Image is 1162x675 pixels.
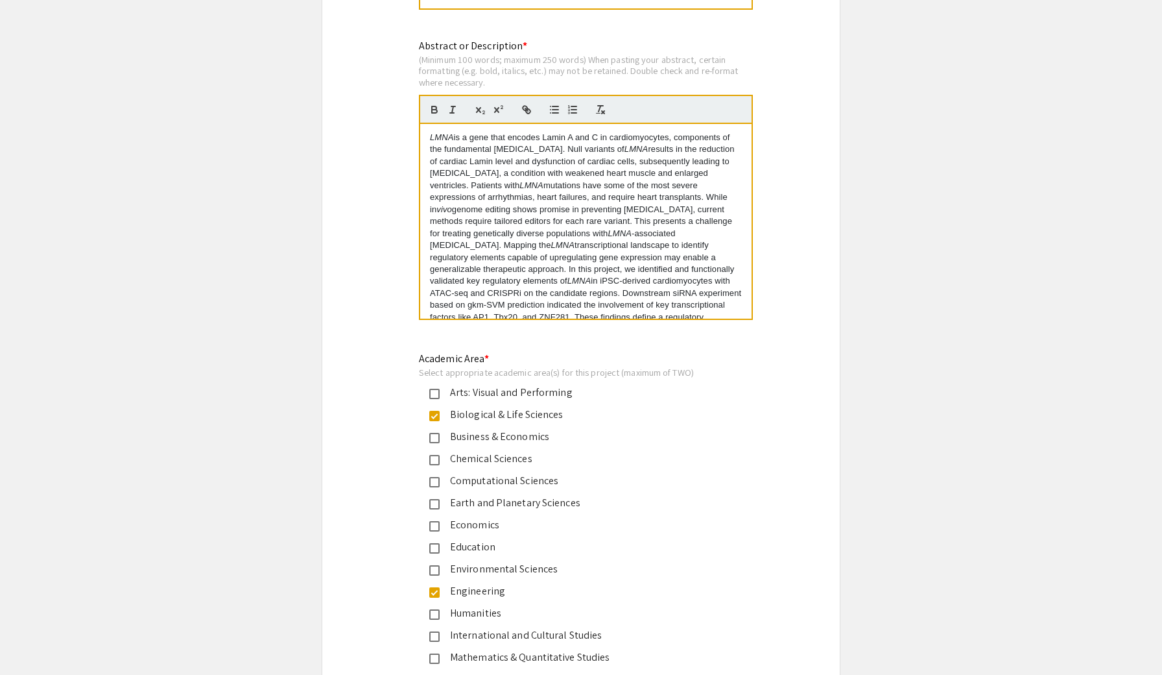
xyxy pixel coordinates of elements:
[440,650,712,665] div: Mathematics & Quantitative Studies
[624,144,648,154] em: LMNA
[519,180,543,190] em: LMNA
[430,132,454,142] em: LMNA
[419,367,722,378] div: Select appropriate academic area(s) for this project (maximum of TWO)
[608,228,632,238] em: LMNA
[430,132,742,347] p: is a gene that encodes Lamin A and C in cardiomyocytes, components of the fundamental [MEDICAL_DA...
[440,606,712,621] div: Humanities
[551,240,575,250] em: LMNA
[436,204,452,214] em: vivo
[440,539,712,555] div: Education
[440,451,712,467] div: Chemical Sciences
[440,517,712,533] div: Economics
[419,39,527,53] mat-label: Abstract or Description
[440,407,712,423] div: Biological & Life Sciences
[440,561,712,577] div: Environmental Sciences
[440,385,712,400] div: Arts: Visual and Performing
[567,276,591,286] em: LMNA
[440,495,712,511] div: Earth and Planetary Sciences
[419,352,489,365] mat-label: Academic Area
[440,429,712,445] div: Business & Economics
[440,473,712,489] div: Computational Sciences
[10,617,55,665] iframe: Chat
[440,583,712,599] div: Engineering
[419,54,753,88] div: (Minimum 100 words; maximum 250 words) When pasting your abstract, certain formatting (e.g. bold,...
[440,628,712,643] div: International and Cultural Studies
